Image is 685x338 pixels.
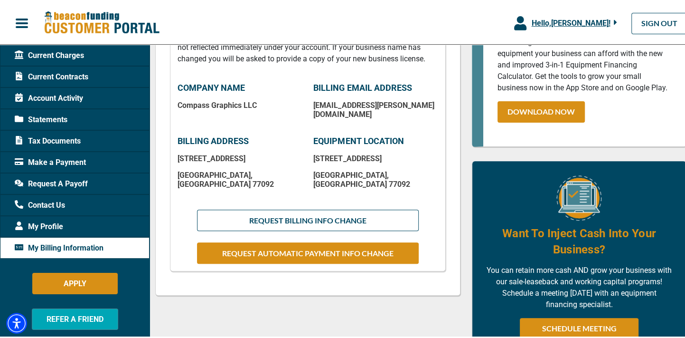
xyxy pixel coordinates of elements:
button: APPLY [32,271,118,292]
button: REQUEST AUTOMATIC PAYMENT INFO CHANGE [197,241,418,262]
div: Accessibility Menu [6,311,27,332]
button: REQUEST BILLING INFO CHANGE [197,208,418,229]
span: Contact Us [15,198,65,209]
p: Take the guesswork out. Determine how much equipment your business can afford with the new and im... [497,35,672,92]
span: Account Activity [15,91,83,102]
span: Statements [15,112,67,124]
p: [GEOGRAPHIC_DATA] , [GEOGRAPHIC_DATA] 77092 [313,169,438,187]
p: Compass Graphics LLC [178,99,302,108]
span: Current Charges [15,48,84,59]
p: All Billing information requests will be reviewed by your Account Manager and not reflected immed... [178,29,438,63]
span: Tax Documents [15,134,81,145]
button: REFER A FRIEND [32,307,118,328]
h4: Want To Inject Cash Into Your Business? [487,223,672,256]
span: My Billing Information [15,241,103,252]
img: Equipment Financing Online Image [556,174,601,219]
p: BILLING ADDRESS [178,134,302,145]
span: Make a Payment [15,155,86,166]
p: [EMAIL_ADDRESS][PERSON_NAME][DOMAIN_NAME] [313,99,438,117]
a: SCHEDULE MEETING [520,316,638,338]
p: You can retain more cash AND grow your business with our sale-leaseback and working capital progr... [487,263,672,309]
p: [GEOGRAPHIC_DATA] , [GEOGRAPHIC_DATA] 77092 [178,169,302,187]
span: Current Contracts [15,69,88,81]
p: [STREET_ADDRESS] [313,152,438,161]
a: DOWNLOAD NOW [497,99,585,121]
img: Beacon Funding Customer Portal Logo [44,9,160,33]
span: Request A Payoff [15,176,88,188]
p: EQUIPMENT LOCATION [313,134,438,145]
p: [STREET_ADDRESS] [178,152,302,161]
p: BILLING EMAIL ADDRESS [313,81,438,91]
p: COMPANY NAME [178,81,302,91]
span: My Profile [15,219,63,231]
span: Hello, [PERSON_NAME] ! [531,17,610,26]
